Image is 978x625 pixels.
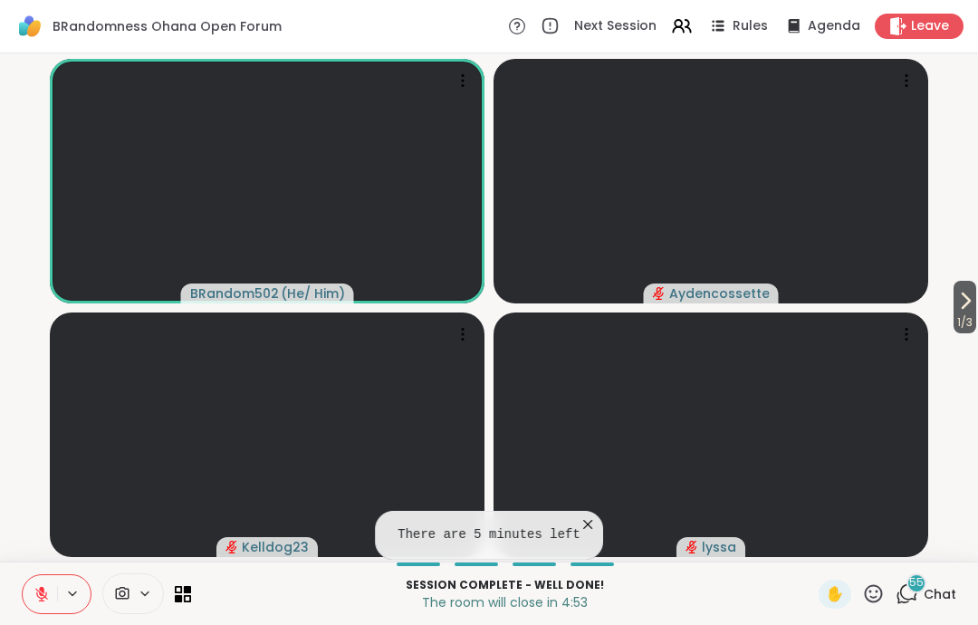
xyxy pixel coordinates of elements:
[808,17,860,35] span: Agenda
[14,11,45,42] img: ShareWell Logomark
[190,284,279,303] span: BRandom502
[686,541,698,553] span: audio-muted
[202,577,808,593] p: Session Complete - well done!
[281,284,345,303] span: ( He/ Him )
[53,17,282,35] span: BRandomness Ohana Open Forum
[202,593,808,611] p: The room will close in 4:53
[574,17,657,35] span: Next Session
[669,284,770,303] span: Aydencossette
[398,526,580,544] pre: There are 5 minutes left
[909,575,924,591] span: 55
[924,585,956,603] span: Chat
[954,312,976,333] span: 1 / 3
[954,281,976,333] button: 1/3
[911,17,949,35] span: Leave
[702,538,736,556] span: lyssa
[242,538,309,556] span: Kelldog23
[653,287,666,300] span: audio-muted
[826,583,844,605] span: ✋
[225,541,238,553] span: audio-muted
[733,17,768,35] span: Rules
